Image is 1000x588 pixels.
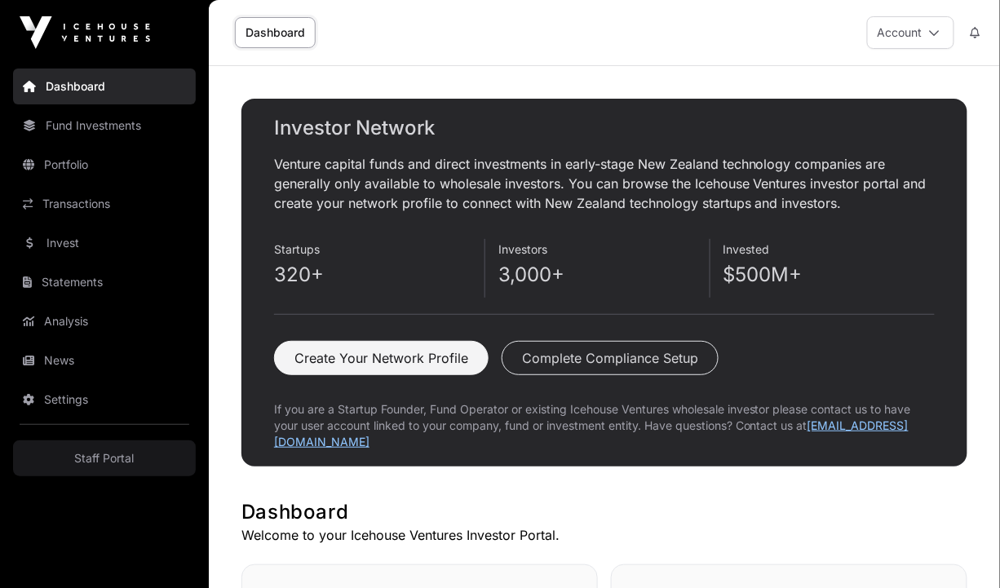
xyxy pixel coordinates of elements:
p: If you are a Startup Founder, Fund Operator or existing Icehouse Ventures wholesale investor plea... [274,401,935,450]
h1: Dashboard [241,499,967,525]
button: Account [867,16,954,49]
a: Dashboard [13,69,196,104]
button: Create Your Network Profile [274,341,489,375]
a: Invest [13,225,196,261]
span: Investors [498,242,547,256]
img: Icehouse Ventures Logo [20,16,150,49]
p: Welcome to your Icehouse Ventures Investor Portal. [241,525,967,545]
span: Invested [723,242,770,256]
h2: Investor Network [274,115,935,141]
a: Portfolio [13,147,196,183]
a: Analysis [13,303,196,339]
a: Fund Investments [13,108,196,144]
a: Statements [13,264,196,300]
a: Staff Portal [13,440,196,476]
p: Venture capital funds and direct investments in early-stage New Zealand technology companies are ... [274,154,935,213]
p: $500M+ [723,262,935,288]
a: Dashboard [235,17,316,48]
iframe: Chat Widget [918,510,1000,588]
button: Complete Compliance Setup [502,341,719,375]
p: 320+ [274,262,485,288]
p: 3,000+ [498,262,709,288]
span: Startups [274,242,320,256]
a: Transactions [13,186,196,222]
a: News [13,343,196,378]
a: Settings [13,382,196,418]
